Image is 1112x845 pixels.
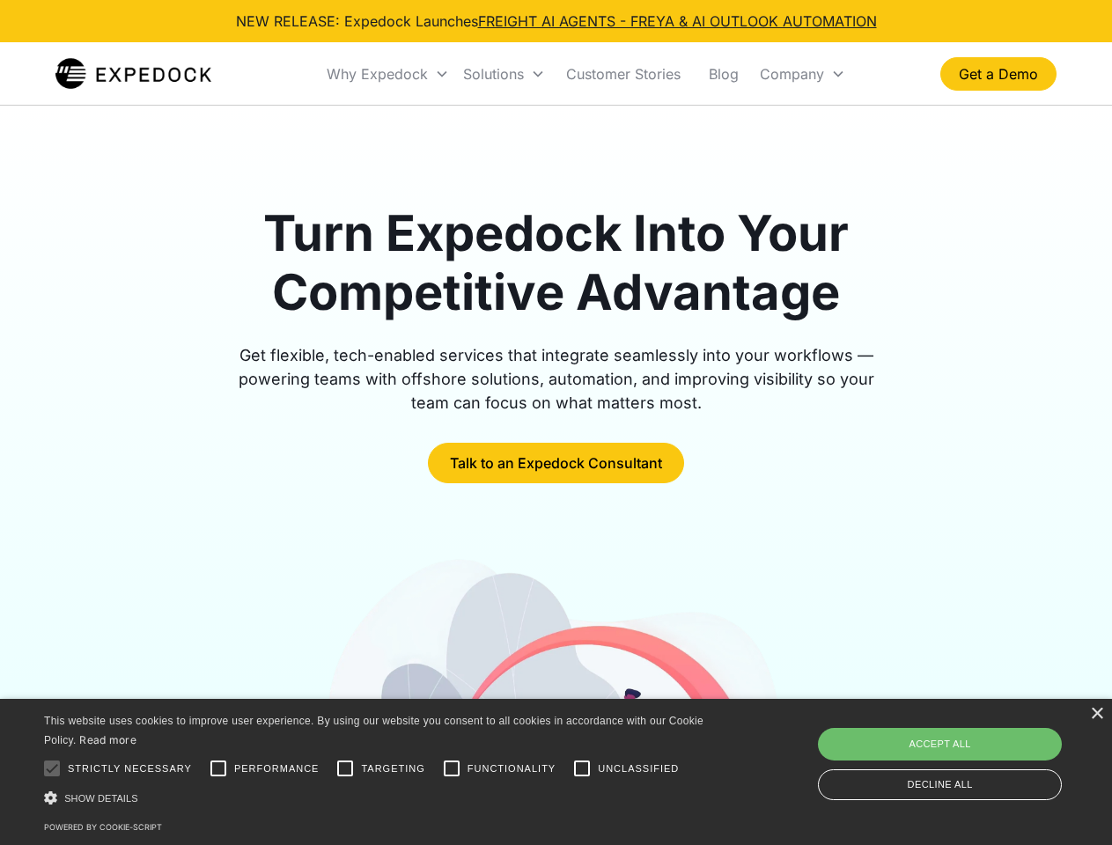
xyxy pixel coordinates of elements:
[79,733,136,746] a: Read more
[695,44,753,104] a: Blog
[236,11,877,32] div: NEW RELEASE: Expedock Launches
[463,65,524,83] div: Solutions
[327,65,428,83] div: Why Expedock
[44,715,703,747] span: This website uses cookies to improve user experience. By using our website you consent to all coo...
[234,761,320,776] span: Performance
[753,44,852,104] div: Company
[44,789,710,807] div: Show details
[819,655,1112,845] iframe: Chat Widget
[760,65,824,83] div: Company
[361,761,424,776] span: Targeting
[456,44,552,104] div: Solutions
[478,12,877,30] a: FREIGHT AI AGENTS - FREYA & AI OUTLOOK AUTOMATION
[940,57,1057,91] a: Get a Demo
[55,56,211,92] a: home
[552,44,695,104] a: Customer Stories
[320,44,456,104] div: Why Expedock
[55,56,211,92] img: Expedock Logo
[218,204,895,322] h1: Turn Expedock Into Your Competitive Advantage
[598,761,679,776] span: Unclassified
[68,761,192,776] span: Strictly necessary
[468,761,556,776] span: Functionality
[218,343,895,415] div: Get flexible, tech-enabled services that integrate seamlessly into your workflows — powering team...
[44,822,162,832] a: Powered by cookie-script
[64,793,138,804] span: Show details
[428,443,684,483] a: Talk to an Expedock Consultant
